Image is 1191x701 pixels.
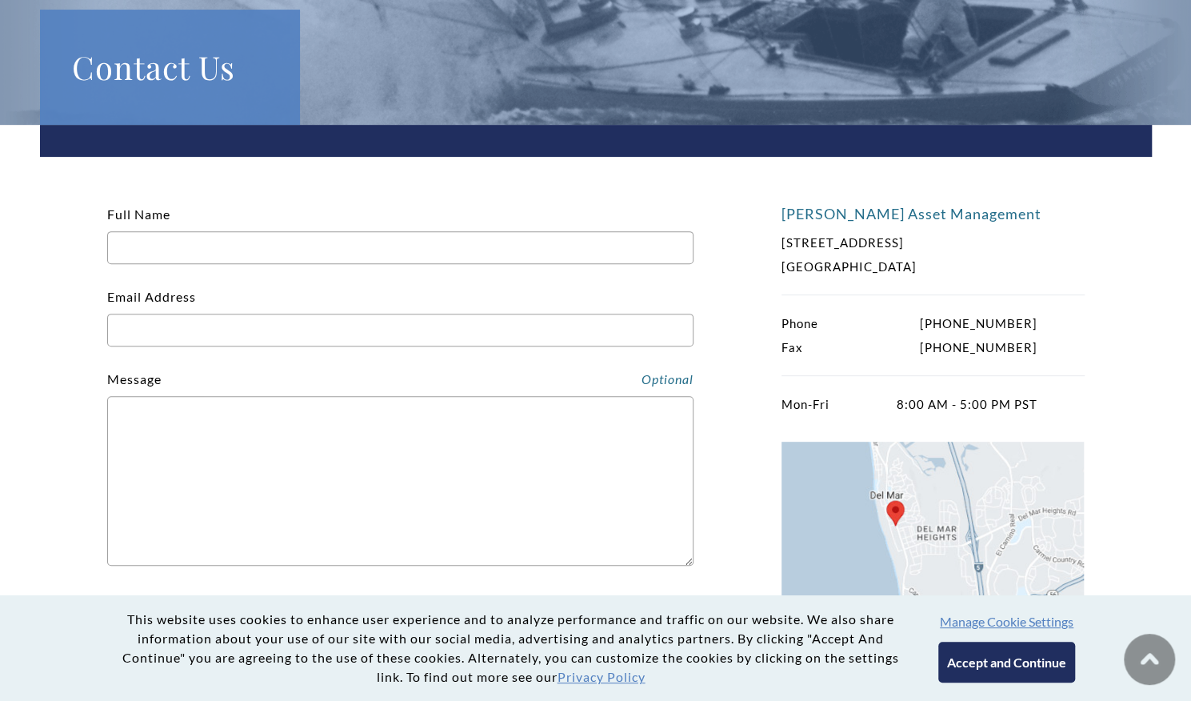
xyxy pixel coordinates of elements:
[116,610,906,687] p: This website uses cookies to enhance user experience and to analyze performance and traffic on ou...
[938,642,1075,683] button: Accept and Continue
[107,314,693,346] input: Email Address
[72,42,268,93] h1: Contact Us
[940,614,1073,629] button: Manage Cookie Settings
[781,230,1037,278] p: [STREET_ADDRESS] [GEOGRAPHIC_DATA]
[781,442,1084,635] img: Locate Weatherly on Google Maps.
[781,335,1037,359] p: [PHONE_NUMBER]
[107,289,693,338] label: Email Address
[781,311,818,335] span: Phone
[107,231,693,264] input: Full Name
[781,335,803,359] span: Fax
[781,311,1037,335] p: [PHONE_NUMBER]
[107,371,162,387] label: Message
[781,205,1085,222] h4: [PERSON_NAME] Asset Management
[558,669,645,684] a: Privacy Policy
[781,392,1037,416] p: 8:00 AM - 5:00 PM PST
[107,206,693,255] label: Full Name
